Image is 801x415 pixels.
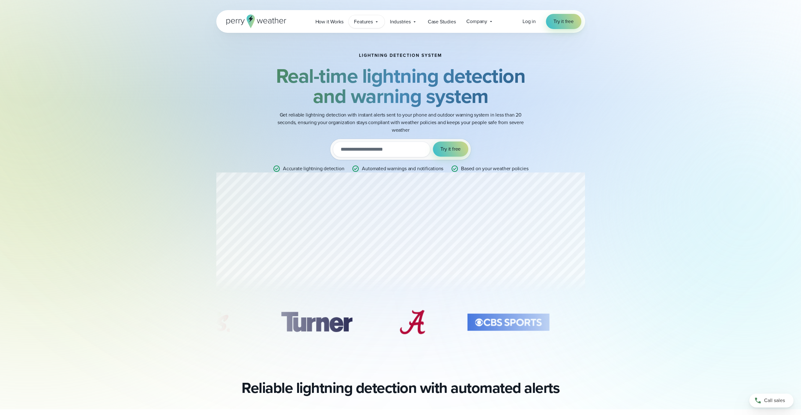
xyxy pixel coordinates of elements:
[272,306,361,338] div: 5 of 11
[390,18,411,26] span: Industries
[463,306,553,338] div: 7 of 11
[461,165,528,172] p: Based on your weather policies
[242,379,559,397] h2: Reliable lightning detection with automated alerts
[440,145,461,153] span: Try it free
[764,397,785,404] span: Call sales
[362,165,443,172] p: Automated warnings and notifications
[583,306,632,338] div: 8 of 11
[359,53,442,58] h1: Lightning detection system
[523,18,536,25] a: Log in
[310,15,349,28] a: How it Works
[466,18,487,25] span: Company
[276,61,525,111] strong: Real-time lightning detection and warning system
[274,111,527,134] p: Get reliable lightning detection with instant alerts sent to your phone and outdoor warning syste...
[392,306,433,338] div: 6 of 11
[283,165,344,172] p: Accurate lightning detection
[463,306,553,338] img: CBS-Sports.svg
[392,306,433,338] img: University-of-Alabama.svg
[428,18,456,26] span: Case Studies
[152,306,241,338] img: Milos.svg
[546,14,581,29] a: Try it free
[315,18,344,26] span: How it Works
[422,15,461,28] a: Case Studies
[354,18,373,26] span: Features
[433,141,468,157] button: Try it free
[553,18,574,25] span: Try it free
[749,394,793,407] a: Call sales
[583,306,632,338] img: City-of-New-York-Fire-Department-FDNY.svg
[216,306,585,341] div: slideshow
[152,306,241,338] div: 4 of 11
[272,306,361,338] img: Turner-Construction_1.svg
